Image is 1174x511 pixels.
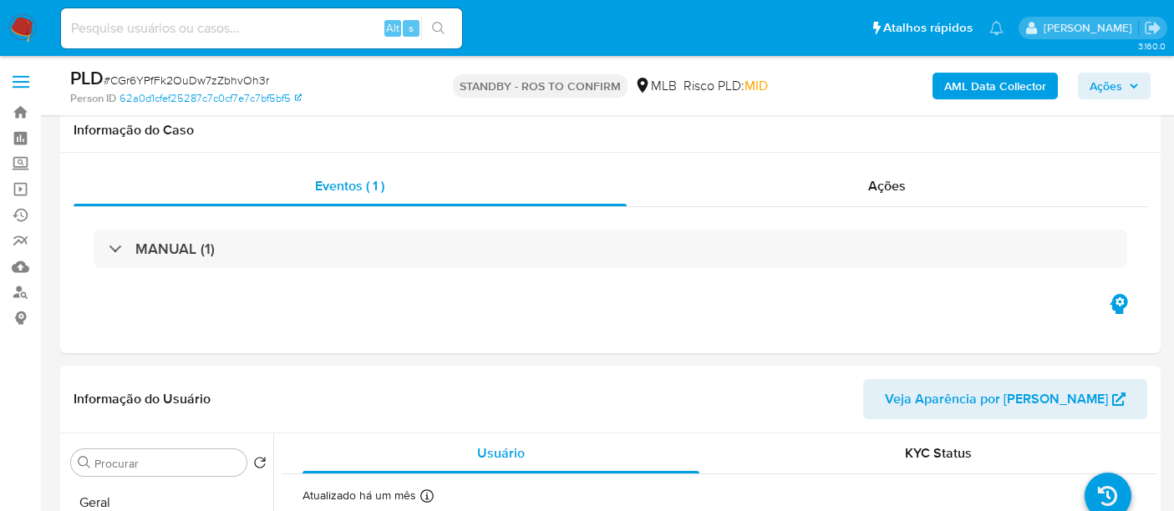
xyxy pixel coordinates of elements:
span: s [409,20,414,36]
span: Atalhos rápidos [883,19,973,37]
b: PLD [70,64,104,91]
a: 62a0d1cfef25287c7c0cf7e7c7bf5bf5 [119,91,302,106]
span: Veja Aparência por [PERSON_NAME] [885,379,1108,419]
span: Eventos ( 1 ) [315,176,384,195]
span: # CGr6YPfFk2OuDw7zZbhvOh3r [104,72,269,89]
b: Person ID [70,91,116,106]
p: erico.trevizan@mercadopago.com.br [1044,20,1138,36]
button: Veja Aparência por [PERSON_NAME] [863,379,1147,419]
span: Alt [386,20,399,36]
h3: MANUAL (1) [135,240,215,258]
button: search-icon [421,17,455,40]
input: Procurar [94,456,240,471]
span: MID [745,76,768,95]
button: Retornar ao pedido padrão [253,456,267,474]
input: Pesquise usuários ou casos... [61,18,462,39]
b: AML Data Collector [944,73,1046,99]
span: Ações [868,176,906,195]
span: Ações [1090,73,1122,99]
div: MLB [634,77,677,95]
span: KYC Status [905,443,972,463]
h1: Informação do Caso [74,122,1147,139]
div: MANUAL (1) [94,230,1127,268]
h1: Informação do Usuário [74,391,211,407]
span: Usuário [477,443,525,463]
a: Notificações [989,21,1004,35]
button: AML Data Collector [933,73,1058,99]
p: Atualizado há um mês [302,488,416,503]
a: Sair [1144,19,1161,37]
p: STANDBY - ROS TO CONFIRM [453,74,628,98]
span: Risco PLD: [684,77,768,95]
button: Procurar [78,456,91,469]
button: Ações [1078,73,1151,99]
